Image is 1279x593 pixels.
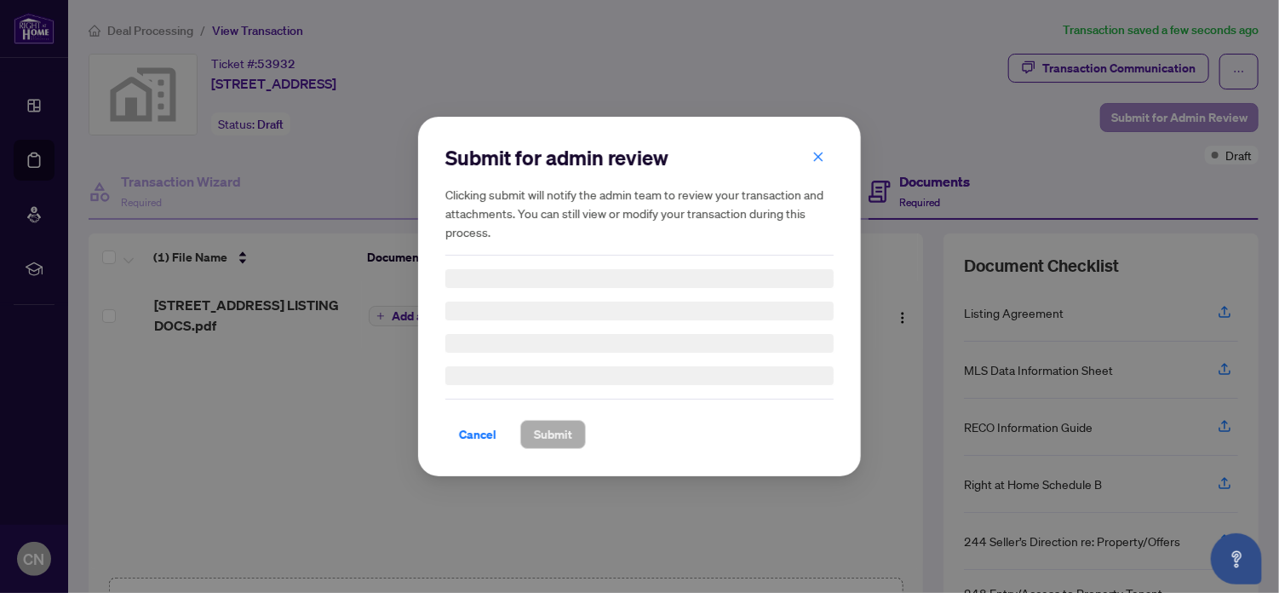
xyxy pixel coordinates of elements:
[459,421,496,448] span: Cancel
[520,420,586,449] button: Submit
[812,151,824,163] span: close
[445,420,510,449] button: Cancel
[1211,533,1262,584] button: Open asap
[445,185,834,241] h5: Clicking submit will notify the admin team to review your transaction and attachments. You can st...
[445,144,834,171] h2: Submit for admin review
